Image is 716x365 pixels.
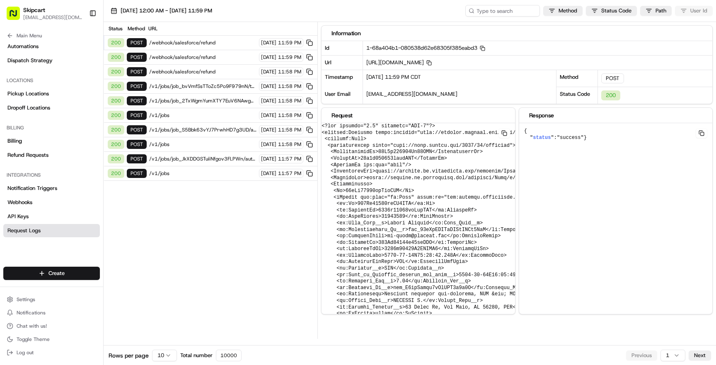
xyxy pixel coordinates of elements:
[5,117,67,132] a: 📗Knowledge Base
[8,8,25,25] img: Nash
[17,309,46,316] span: Notifications
[148,25,314,32] div: URL
[3,121,100,134] div: Billing
[322,55,363,70] div: Url
[108,154,124,163] div: 200
[3,168,100,182] div: Integrations
[3,182,100,195] a: Notification Triggers
[7,43,39,50] span: Automations
[278,170,301,177] span: 11:57 PM
[261,39,276,46] span: [DATE]
[127,125,147,134] div: POST
[656,7,666,15] span: Path
[121,7,212,15] span: [DATE] 12:00 AM - [DATE] 11:59 PM
[108,169,124,178] div: 200
[3,307,100,319] button: Notifications
[3,347,100,358] button: Log out
[556,70,598,87] div: Method
[82,141,100,147] span: Pylon
[465,5,540,17] input: Type to search
[261,156,276,162] span: [DATE]
[322,70,363,87] div: Timestamp
[7,185,57,192] span: Notification Triggers
[149,170,256,177] span: /v1/jobs
[127,38,147,47] div: POST
[23,6,45,14] button: Skipcart
[278,54,301,61] span: 11:59 PM
[149,83,256,90] span: /v1/jobs/job_bvVmfSsTToZc5Po9F979nN/tasks/tsk_Z7aLWUb4mtKNg8Dh6vBDRJ/delivery_incident
[261,97,276,104] span: [DATE]
[278,83,301,90] span: 11:58 PM
[149,39,256,46] span: /webhook/salesforce/refund
[261,170,276,177] span: [DATE]
[640,6,672,16] button: Path
[108,53,124,62] div: 200
[108,140,124,149] div: 200
[109,351,149,360] span: Rows per page
[322,87,363,104] div: User Email
[28,88,105,94] div: We're available if you need us!
[261,68,276,75] span: [DATE]
[3,54,100,67] a: Dispatch Strategy
[322,41,363,55] div: Id
[533,135,551,141] span: status
[261,54,276,61] span: [DATE]
[127,82,147,91] div: POST
[3,294,100,305] button: Settings
[601,73,624,83] div: POST
[261,112,276,119] span: [DATE]
[7,213,29,220] span: API Keys
[8,79,23,94] img: 1736555255976-a54dd68f-1ca7-489b-9aae-adbdc363a1c4
[3,30,100,41] button: Main Menu
[180,352,213,359] span: Total number
[261,141,276,148] span: [DATE]
[7,151,48,159] span: Refund Requests
[7,199,32,206] span: Webhooks
[28,79,136,88] div: Start new chat
[261,83,276,90] span: [DATE]
[67,117,136,132] a: 💻API Documentation
[278,156,301,162] span: 11:57 PM
[7,227,41,234] span: Request Logs
[127,154,147,163] div: POST
[557,135,584,141] span: "success"
[689,350,711,360] button: Next
[17,32,42,39] span: Main Menu
[127,67,147,76] div: POST
[17,120,63,129] span: Knowledge Base
[141,82,151,92] button: Start new chat
[17,336,50,343] span: Toggle Theme
[278,112,301,119] span: 11:58 PM
[127,111,147,120] div: POST
[3,210,100,223] a: API Keys
[7,137,22,145] span: Billing
[3,74,100,87] div: Locations
[3,196,100,209] a: Webhooks
[3,3,86,23] button: Skipcart[EMAIL_ADDRESS][DOMAIN_NAME]
[556,87,598,104] div: Status Code
[48,270,65,277] span: Create
[107,5,216,17] button: [DATE] 12:00 AM - [DATE] 11:59 PM
[3,134,100,148] a: Billing
[108,96,124,105] div: 200
[366,90,457,97] span: [EMAIL_ADDRESS][DOMAIN_NAME]
[363,70,556,87] div: [DATE] 11:59 PM CDT
[3,224,100,237] a: Request Logs
[3,320,100,332] button: Chat with us!
[149,97,256,104] span: /v1/jobs/job_2TxWgmYumXTY7EuV6NAwgN/autodispatch
[23,14,82,21] button: [EMAIL_ADDRESS][DOMAIN_NAME]
[586,6,637,16] button: Status Code
[149,141,256,148] span: /v1/jobs
[108,67,124,76] div: 200
[3,101,100,114] a: Dropoff Locations
[3,333,100,345] button: Toggle Theme
[529,111,702,119] div: Response
[127,96,147,105] div: POST
[3,148,100,162] a: Refund Requests
[127,53,147,62] div: POST
[366,59,432,66] span: [URL][DOMAIN_NAME]
[331,111,505,119] div: Request
[278,97,301,104] span: 11:58 PM
[3,40,100,53] a: Automations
